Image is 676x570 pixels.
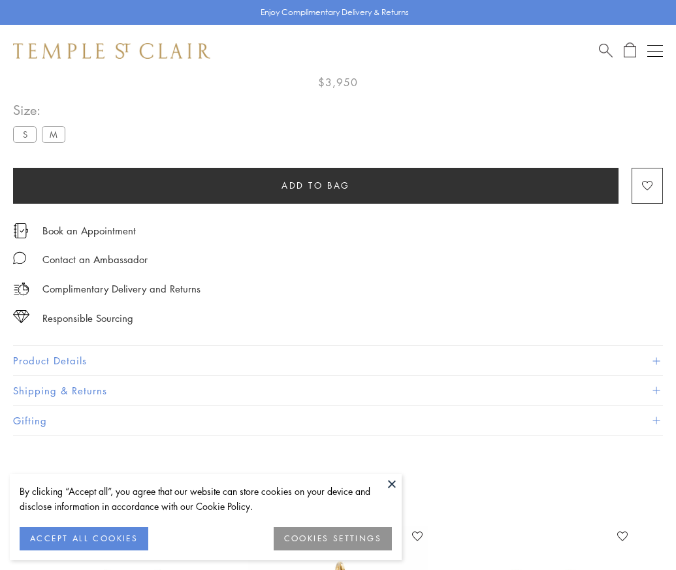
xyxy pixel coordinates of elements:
button: Open navigation [647,43,663,59]
div: Responsible Sourcing [42,310,133,326]
img: icon_sourcing.svg [13,310,29,323]
button: COOKIES SETTINGS [274,527,392,550]
span: Add to bag [282,178,350,193]
a: Book an Appointment [42,223,136,238]
img: Temple St. Clair [13,43,210,59]
img: icon_appointment.svg [13,223,29,238]
a: Open Shopping Bag [624,42,636,59]
p: Complimentary Delivery and Returns [42,281,201,297]
button: Product Details [13,346,663,375]
label: M [42,126,65,142]
img: MessageIcon-01_2.svg [13,251,26,264]
div: Contact an Ambassador [42,251,148,268]
button: Gifting [13,406,663,435]
div: By clicking “Accept all”, you agree that our website can store cookies on your device and disclos... [20,484,392,514]
a: Search [599,42,613,59]
button: ACCEPT ALL COOKIES [20,527,148,550]
span: $3,950 [318,74,358,91]
button: Add to bag [13,168,619,204]
span: Size: [13,99,71,121]
button: Shipping & Returns [13,376,663,405]
label: S [13,126,37,142]
p: Enjoy Complimentary Delivery & Returns [261,6,409,19]
img: icon_delivery.svg [13,281,29,297]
